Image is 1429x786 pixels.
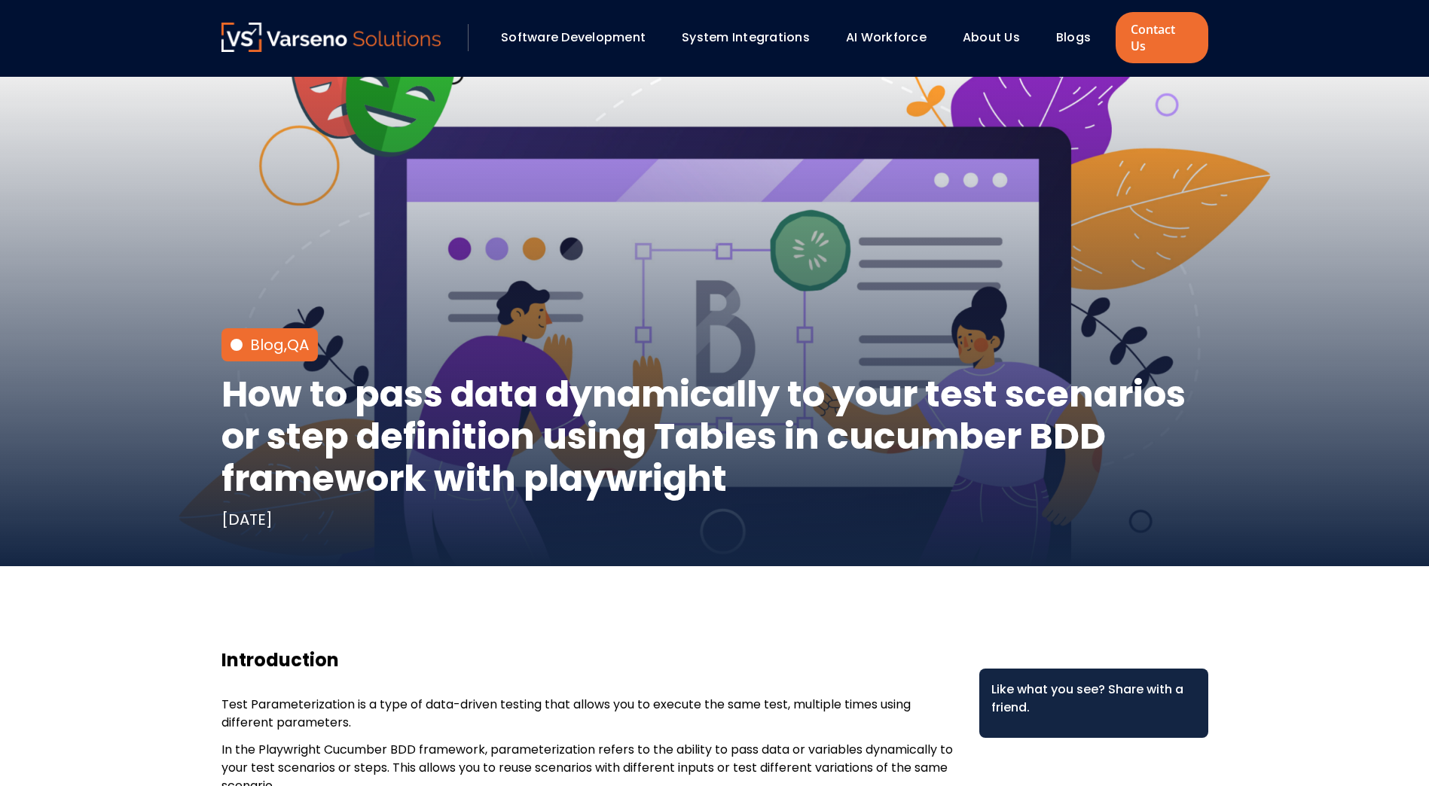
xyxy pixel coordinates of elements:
div: Like what you see? Share with a friend. [991,681,1196,717]
a: About Us [963,29,1020,46]
img: Varseno Solutions – Product Engineering & IT Services [221,23,441,52]
a: Contact Us [1116,12,1208,63]
a: Blogs [1056,29,1091,46]
a: Blog [250,334,284,355]
h1: How to pass data dynamically to your test scenarios or step definition using Tables in cucumber B... [221,373,1208,500]
a: QA [287,334,309,355]
h3: Introduction [221,649,955,672]
div: , [250,334,309,355]
a: AI Workforce [846,29,927,46]
div: [DATE] [221,509,273,530]
a: Varseno Solutions – Product Engineering & IT Services [221,23,441,53]
a: System Integrations [682,29,810,46]
a: Software Development [501,29,646,46]
p: Test Parameterization is a type of data-driven testing that allows you to execute the same test, ... [221,696,955,732]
